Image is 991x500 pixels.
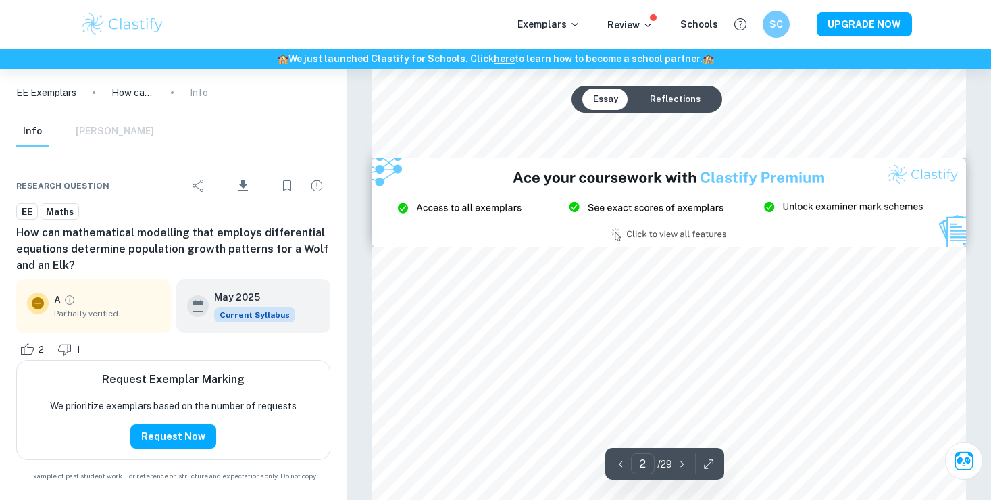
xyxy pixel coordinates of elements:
p: We prioritize exemplars based on the number of requests [50,399,297,414]
button: Request Now [130,424,216,449]
button: Help and Feedback [729,13,752,36]
div: This exemplar is based on the current syllabus. Feel free to refer to it for inspiration/ideas wh... [214,307,295,322]
h6: SC [768,17,784,32]
span: 2 [31,343,51,357]
span: Research question [16,180,109,192]
button: Ask Clai [945,442,983,480]
img: Clastify logo [80,11,166,38]
div: Report issue [303,172,330,199]
div: Like [16,339,51,360]
span: 🏫 [277,53,288,64]
p: / 29 [657,457,672,472]
h6: We just launched Clastify for Schools. Click to learn how to become a school partner. [3,51,988,66]
div: Share [185,172,212,199]
button: UPGRADE NOW [817,12,912,36]
h6: Request Exemplar Marking [102,372,245,388]
span: 1 [69,343,88,357]
a: Schools [680,19,718,30]
span: EE [17,205,37,219]
div: Download [215,168,271,203]
img: Ad [372,158,966,247]
a: Grade partially verified [63,294,76,306]
button: Reflections [639,89,711,110]
span: 🏫 [703,53,714,64]
span: Current Syllabus [214,307,295,322]
p: A [54,293,61,307]
h6: May 2025 [214,290,284,305]
button: Info [16,117,49,147]
a: EE Exemplars [16,85,76,100]
div: Bookmark [274,172,301,199]
p: Exemplars [517,17,580,32]
p: Review [607,18,653,32]
span: Maths [41,205,78,219]
a: here [494,53,515,64]
button: Essay [582,89,629,110]
span: Example of past student work. For reference on structure and expectations only. Do not copy. [16,471,330,481]
button: SC [763,11,790,38]
h6: How can mathematical modelling that employs differential equations determine population growth pa... [16,225,330,274]
div: Dislike [54,339,88,360]
a: Maths [41,203,79,220]
a: EE [16,203,38,220]
p: How can mathematical modelling that employs differential equations determine population growth pa... [111,85,155,100]
span: Partially verified [54,307,160,320]
p: Info [190,85,208,100]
